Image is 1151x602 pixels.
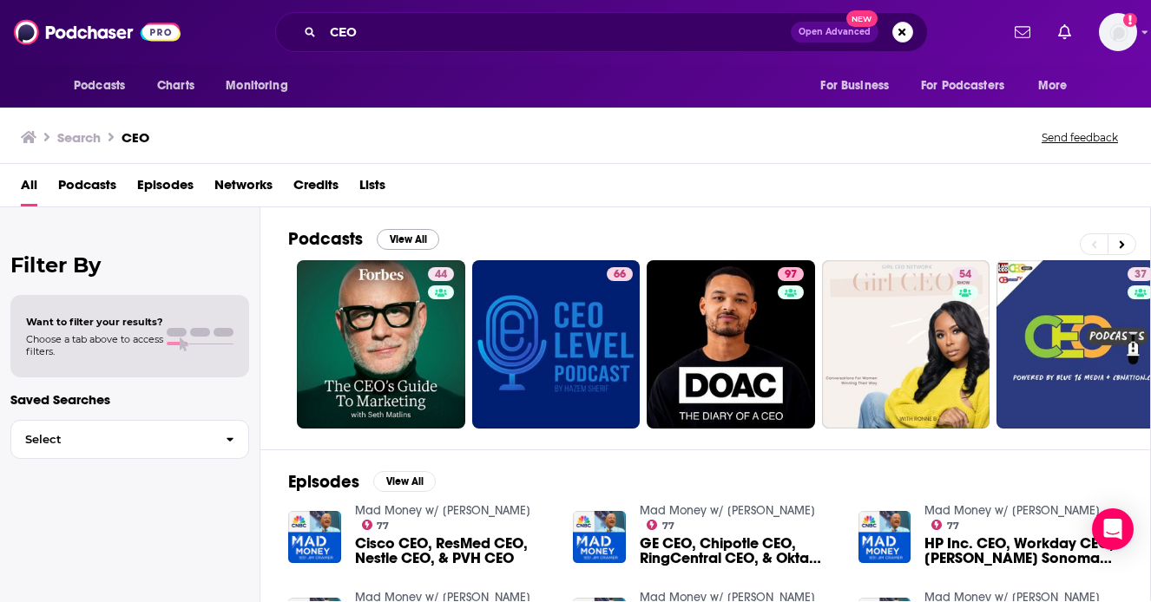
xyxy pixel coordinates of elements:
a: 77 [647,520,674,530]
a: GE CEO, Chipotle CEO, RingCentral CEO, & Okta CEO [640,536,838,566]
a: Episodes [137,171,194,206]
h3: Search [57,129,101,146]
a: 97 [647,260,815,429]
button: open menu [910,69,1029,102]
span: 44 [435,266,447,284]
button: Select [10,420,249,459]
span: 66 [614,266,626,284]
span: 77 [947,522,959,530]
span: For Podcasters [921,74,1004,98]
span: For Business [820,74,889,98]
div: Search podcasts, credits, & more... [275,12,928,52]
a: Charts [146,69,205,102]
img: GE CEO, Chipotle CEO, RingCentral CEO, & Okta CEO [573,511,626,564]
h2: Filter By [10,252,249,278]
a: Show notifications dropdown [1008,17,1037,47]
a: PodcastsView All [288,228,439,250]
a: Mad Money w/ Jim Cramer [640,503,815,518]
button: Show profile menu [1099,13,1137,51]
input: Search podcasts, credits, & more... [323,18,791,46]
a: 54 [952,267,978,281]
a: HP Inc. CEO, Workday CEO, Williams Sonoma CEO & Splunk CEO [924,536,1122,566]
button: View All [373,471,436,492]
a: 77 [362,520,390,530]
button: open menu [808,69,911,102]
a: 66 [607,267,633,281]
span: Open Advanced [799,28,871,36]
a: 44 [428,267,454,281]
img: HP Inc. CEO, Workday CEO, Williams Sonoma CEO & Splunk CEO [858,511,911,564]
span: Choose a tab above to access filters. [26,333,163,357]
a: Credits [293,171,339,206]
span: More [1038,74,1068,98]
a: Lists [359,171,385,206]
button: open menu [214,69,310,102]
span: 54 [959,266,971,284]
span: 77 [377,522,389,530]
span: New [846,10,878,27]
span: Select [11,434,212,445]
span: Want to filter your results? [26,316,163,328]
img: User Profile [1099,13,1137,51]
a: 66 [472,260,641,429]
button: open menu [1026,69,1089,102]
span: HP Inc. CEO, Workday CEO, [PERSON_NAME] Sonoma CEO & Splunk CEO [924,536,1122,566]
a: Cisco CEO, ResMed CEO, Nestle CEO, & PVH CEO [355,536,553,566]
div: Open Intercom Messenger [1092,508,1134,550]
span: Monitoring [226,74,287,98]
a: 97 [778,267,804,281]
span: Logged in as saraatspark [1099,13,1137,51]
button: View All [377,229,439,250]
h3: CEO [122,129,149,146]
a: 77 [931,520,959,530]
a: Mad Money w/ Jim Cramer [924,503,1100,518]
svg: Add a profile image [1123,13,1137,27]
span: 97 [785,266,797,284]
a: EpisodesView All [288,471,436,493]
button: Send feedback [1036,130,1123,145]
a: Show notifications dropdown [1051,17,1078,47]
a: Mad Money w/ Jim Cramer [355,503,530,518]
button: open menu [62,69,148,102]
a: 54 [822,260,990,429]
p: Saved Searches [10,391,249,408]
h2: Episodes [288,471,359,493]
button: Open AdvancedNew [791,22,878,43]
a: Podcasts [58,171,116,206]
img: Cisco CEO, ResMed CEO, Nestle CEO, & PVH CEO [288,511,341,564]
span: 77 [662,522,674,530]
span: 37 [1135,266,1147,284]
a: All [21,171,37,206]
span: Charts [157,74,194,98]
a: Networks [214,171,273,206]
h2: Podcasts [288,228,363,250]
img: Podchaser - Follow, Share and Rate Podcasts [14,16,181,49]
a: 44 [297,260,465,429]
span: Podcasts [74,74,125,98]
